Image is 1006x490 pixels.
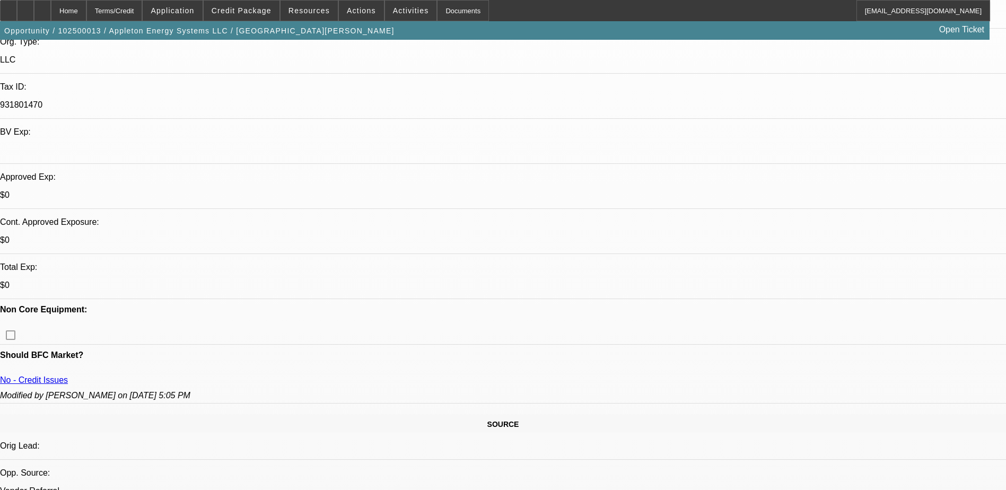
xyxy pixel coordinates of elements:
a: Open Ticket [935,21,988,39]
button: Application [143,1,202,21]
span: Opportunity / 102500013 / Appleton Energy Systems LLC / [GEOGRAPHIC_DATA][PERSON_NAME] [4,27,395,35]
span: Activities [393,6,429,15]
button: Credit Package [204,1,279,21]
span: SOURCE [487,420,519,428]
span: Resources [288,6,330,15]
span: Application [151,6,194,15]
span: Actions [347,6,376,15]
button: Resources [281,1,338,21]
button: Actions [339,1,384,21]
button: Activities [385,1,437,21]
span: Credit Package [212,6,272,15]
